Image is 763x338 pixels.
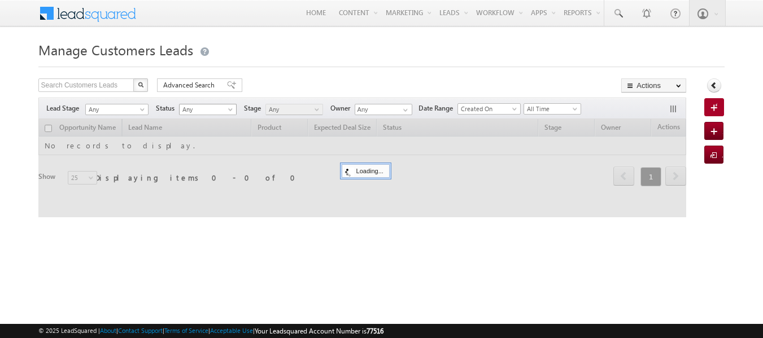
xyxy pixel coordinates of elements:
[164,327,208,334] a: Terms of Service
[180,104,233,115] span: Any
[86,104,145,115] span: Any
[342,164,390,178] div: Loading...
[138,82,143,87] img: Search
[210,327,253,334] a: Acceptable Use
[179,104,237,115] a: Any
[524,103,581,115] a: All Time
[458,104,517,114] span: Created On
[255,327,383,335] span: Your Leadsquared Account Number is
[621,78,686,93] button: Actions
[46,103,84,113] span: Lead Stage
[38,326,383,336] span: © 2025 LeadSquared | | | | |
[156,103,179,113] span: Status
[163,80,218,90] span: Advanced Search
[330,103,355,113] span: Owner
[367,327,383,335] span: 77516
[38,41,193,59] span: Manage Customers Leads
[244,103,265,113] span: Stage
[457,103,521,115] a: Created On
[524,104,578,114] span: All Time
[355,104,412,115] input: Type to Search
[85,104,149,115] a: Any
[100,327,116,334] a: About
[265,104,323,115] a: Any
[118,327,163,334] a: Contact Support
[418,103,457,113] span: Date Range
[397,104,411,116] a: Show All Items
[266,104,320,115] span: Any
